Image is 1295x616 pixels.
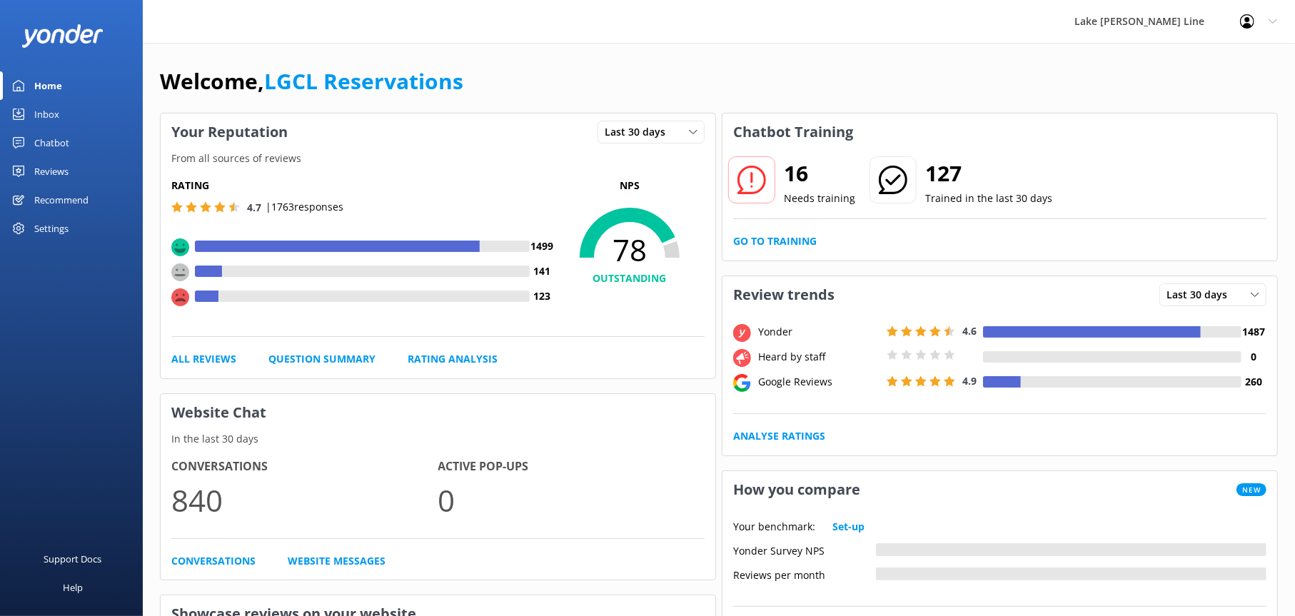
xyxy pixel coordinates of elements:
div: Support Docs [44,545,102,573]
div: Reviews [34,157,69,186]
a: Rating Analysis [408,351,498,367]
p: | 1763 responses [266,199,343,215]
h3: Chatbot Training [722,113,864,151]
span: Last 30 days [1166,287,1236,303]
a: Conversations [171,553,256,569]
div: Recommend [34,186,89,214]
span: 4.6 [962,324,977,338]
div: Google Reviews [755,374,883,390]
p: From all sources of reviews [161,151,715,166]
h4: 123 [530,288,555,304]
div: Yonder Survey NPS [733,543,876,556]
h3: Your Reputation [161,113,298,151]
div: Heard by staff [755,349,883,365]
p: Needs training [784,191,855,206]
h3: Website Chat [161,394,715,431]
a: Question Summary [268,351,376,367]
p: 0 [438,476,705,524]
h2: 16 [784,156,855,191]
div: Reviews per month [733,567,876,580]
h4: OUTSTANDING [555,271,705,286]
span: 78 [555,232,705,268]
p: Your benchmark: [733,519,815,535]
div: Inbox [34,100,59,128]
span: New [1236,483,1266,496]
div: Chatbot [34,128,69,157]
div: Settings [34,214,69,243]
h5: Rating [171,178,555,193]
a: Go to Training [733,233,817,249]
div: Home [34,71,62,100]
h4: 141 [530,263,555,279]
h4: 1487 [1241,324,1266,340]
h3: How you compare [722,471,871,508]
a: Website Messages [288,553,386,569]
h4: 260 [1241,374,1266,390]
span: Last 30 days [605,124,674,140]
h4: Conversations [171,458,438,476]
p: Trained in the last 30 days [925,191,1052,206]
h1: Welcome, [160,64,463,99]
p: In the last 30 days [161,431,715,447]
h2: 127 [925,156,1052,191]
h3: Review trends [722,276,845,313]
div: Help [63,573,83,602]
h4: Active Pop-ups [438,458,705,476]
img: yonder-white-logo.png [21,24,104,48]
a: Set-up [832,519,865,535]
a: All Reviews [171,351,236,367]
a: LGCL Reservations [264,66,463,96]
a: Analyse Ratings [733,428,825,444]
div: Yonder [755,324,883,340]
h4: 0 [1241,349,1266,365]
h4: 1499 [530,238,555,254]
span: 4.7 [247,201,261,214]
p: 840 [171,476,438,524]
span: 4.9 [962,374,977,388]
p: NPS [555,178,705,193]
